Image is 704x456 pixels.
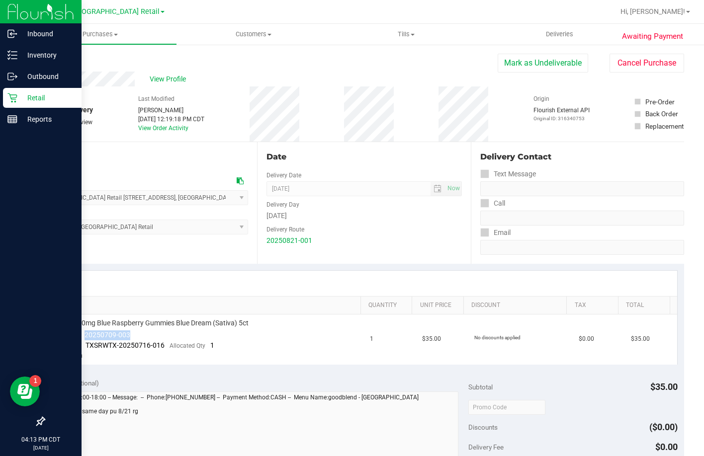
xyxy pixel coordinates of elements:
[533,106,590,122] div: Flourish External API
[59,302,356,309] a: SKU
[626,302,666,309] a: Total
[579,334,594,344] span: $0.00
[138,125,188,132] a: View Order Activity
[468,443,504,451] span: Delivery Fee
[620,7,685,15] span: Hi, [PERSON_NAME]!
[480,196,505,211] label: Call
[498,54,588,73] button: Mark as Undeliverable
[138,106,204,115] div: [PERSON_NAME]
[331,30,483,39] span: Tills
[44,151,248,163] div: Location
[645,109,678,119] div: Back Order
[237,176,244,186] div: Copy address to clipboard
[210,341,214,349] span: 1
[7,29,17,39] inline-svg: Inbound
[480,151,684,163] div: Delivery Contact
[622,31,683,42] span: Awaiting Payment
[480,167,536,181] label: Text Message
[266,151,461,163] div: Date
[17,92,77,104] p: Retail
[480,226,511,240] label: Email
[177,24,330,45] a: Customers
[649,422,678,432] span: ($0.00)
[645,121,684,131] div: Replacement
[266,200,299,209] label: Delivery Day
[468,400,545,415] input: Promo Code
[533,94,549,103] label: Origin
[266,211,461,221] div: [DATE]
[7,50,17,60] inline-svg: Inventory
[468,418,498,436] span: Discounts
[368,302,408,309] a: Quantity
[575,302,615,309] a: Tax
[57,318,249,328] span: TX HT 30mg Blue Raspberry Gummies Blue Dream (Sativa) 5ct
[10,377,40,406] iframe: Resource center
[29,375,41,387] iframe: Resource center unread badge
[150,74,189,84] span: View Profile
[480,181,684,196] input: Format: (999) 999-9999
[480,211,684,226] input: Format: (999) 999-9999
[17,113,77,125] p: Reports
[655,442,678,452] span: $0.00
[138,94,175,103] label: Last Modified
[138,115,204,124] div: [DATE] 12:19:18 PM CDT
[631,334,650,344] span: $35.00
[533,115,590,122] p: Original ID: 316340753
[266,236,312,244] a: 20250821-001
[39,7,160,16] span: TX South-[GEOGRAPHIC_DATA] Retail
[7,93,17,103] inline-svg: Retail
[85,331,130,339] span: 20250709-003
[7,114,17,124] inline-svg: Reports
[177,30,330,39] span: Customers
[471,302,563,309] a: Discount
[17,28,77,40] p: Inbound
[266,225,304,234] label: Delivery Route
[170,342,205,349] span: Allocated Qty
[532,30,587,39] span: Deliveries
[24,30,176,39] span: Purchases
[422,334,441,344] span: $35.00
[17,71,77,82] p: Outbound
[474,335,521,340] span: No discounts applied
[645,97,675,107] div: Pre-Order
[24,24,177,45] a: Purchases
[468,383,493,391] span: Subtotal
[86,341,165,349] span: TXSRWTX-20250716-016
[4,435,77,444] p: 04:13 PM CDT
[4,444,77,452] p: [DATE]
[7,72,17,81] inline-svg: Outbound
[17,49,77,61] p: Inventory
[330,24,483,45] a: Tills
[483,24,636,45] a: Deliveries
[370,334,373,344] span: 1
[420,302,460,309] a: Unit Price
[650,381,678,392] span: $35.00
[266,171,301,180] label: Delivery Date
[610,54,684,73] button: Cancel Purchase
